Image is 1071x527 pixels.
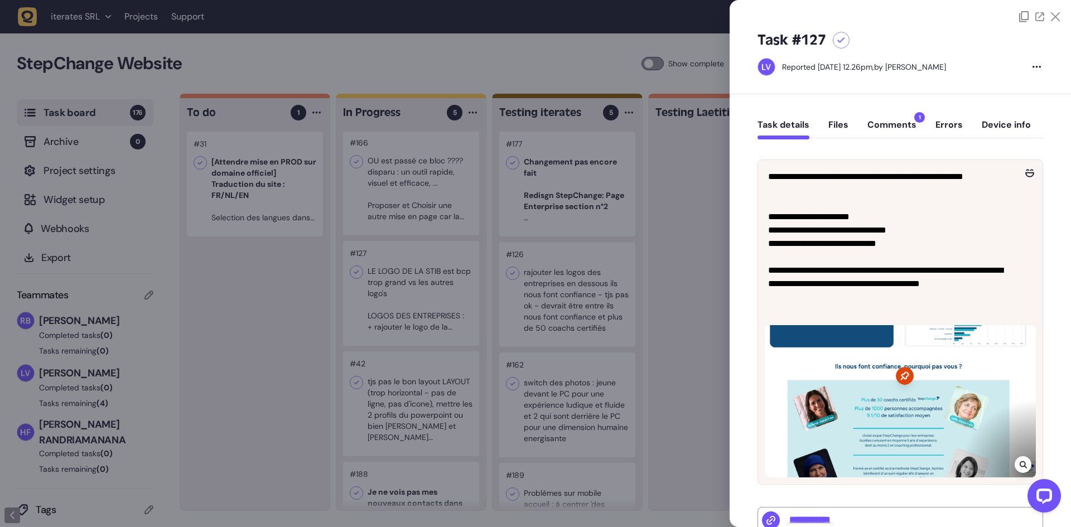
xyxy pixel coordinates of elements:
[782,61,946,72] div: by [PERSON_NAME]
[867,119,916,139] button: Comments
[758,31,826,49] h5: Task #127
[914,112,925,123] span: 1
[935,119,963,139] button: Errors
[1019,475,1065,521] iframe: LiveChat chat widget
[758,59,775,75] img: Laetitia van Wijck
[758,119,809,139] button: Task details
[782,62,874,72] div: Reported [DATE] 12.26pm,
[828,119,848,139] button: Files
[982,119,1031,139] button: Device info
